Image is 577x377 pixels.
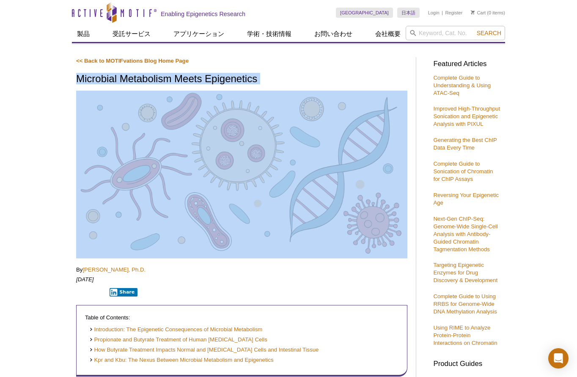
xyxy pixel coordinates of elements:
a: [PERSON_NAME], Ph.D. [82,266,146,273]
a: Complete Guide to Understanding & Using ATAC-Seq [433,75,491,96]
a: 受託サービス [107,26,156,42]
p: Table of Contents: [85,314,398,322]
a: Login [428,10,440,16]
span: Search [477,30,501,36]
div: Open Intercom Messenger [548,348,569,369]
a: Targeting Epigenetic Enzymes for Drug Discovery & Development [433,262,497,283]
h1: Microbial Metabolism Meets Epigenetics [76,73,407,86]
a: Cart [471,10,486,16]
img: Your Cart [471,10,475,14]
a: Complete Guide to Using RRBS for Genome-Wide DNA Methylation Analysis [433,293,497,315]
em: [DATE] [76,276,94,283]
img: Microbes [76,91,407,257]
a: How Butyrate Treatment Impacts Normal and [MEDICAL_DATA] Cells and Intestinal Tissue [89,346,319,354]
li: | [442,8,443,18]
li: (0 items) [471,8,505,18]
h3: Product Guides [433,355,501,368]
input: Keyword, Cat. No. [406,26,505,40]
a: 学術・技術情報 [242,26,297,42]
a: 会社概要 [370,26,406,42]
a: 日本語 [397,8,420,18]
a: Next-Gen ChIP-Seq: Genome-Wide Single-Cell Analysis with Antibody-Guided Chromatin Tagmentation M... [433,216,497,252]
a: お問い合わせ [309,26,357,42]
h3: Featured Articles [433,61,501,68]
a: Complete Guide to Sonication of Chromatin for ChIP Assays [433,161,493,182]
a: Propionate and Butyrate Treatment of Human [MEDICAL_DATA] Cells [89,336,267,344]
h2: Enabling Epigenetics Research [161,10,245,18]
a: [GEOGRAPHIC_DATA] [336,8,393,18]
a: アプリケーション [168,26,229,42]
a: Register [445,10,462,16]
a: Introduction: The Epigenetic Consequences of Microbial Metabolism [89,326,262,334]
button: Search [474,29,504,37]
iframe: X Post Button [76,288,104,296]
button: Share [110,288,138,297]
a: Generating the Best ChIP Data Every Time [433,137,497,151]
a: << Back to MOTIFvations Blog Home Page [76,58,189,64]
a: Improved High-Throughput Sonication and Epigenetic Analysis with PIXUL [433,105,500,127]
a: 製品 [72,26,95,42]
p: By [76,266,407,274]
a: Using RIME to Analyze Protein-Protein Interactions on Chromatin [433,324,497,346]
a: Reversing Your Epigenetic Age [433,192,499,206]
a: Kpr and Kbu: The Nexus Between Microbial Metabolism and Epigenetics [89,356,274,364]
